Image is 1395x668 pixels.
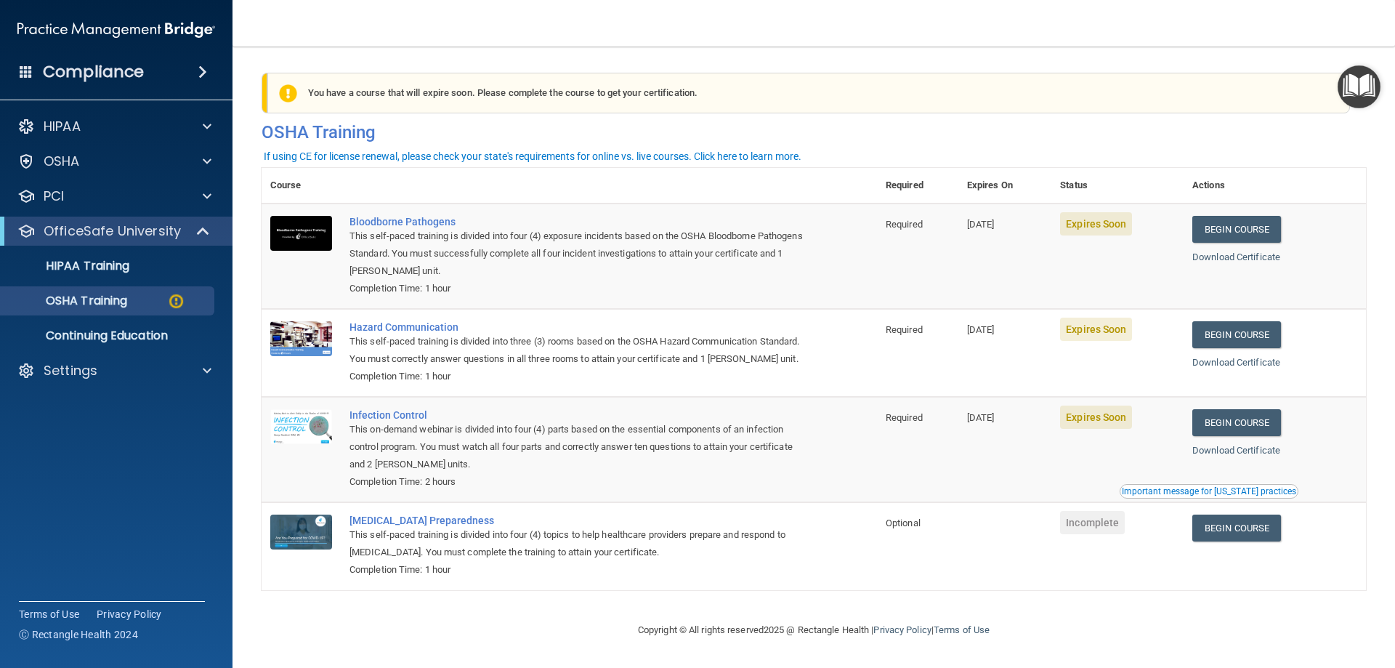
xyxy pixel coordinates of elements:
[349,409,804,421] a: Infection Control
[1192,515,1281,542] a: Begin Course
[44,153,80,170] p: OSHA
[934,624,990,635] a: Terms of Use
[44,188,64,205] p: PCI
[1192,357,1280,368] a: Download Certificate
[267,73,1350,113] div: You have a course that will expire soon. Please complete the course to get your certification.
[44,118,81,135] p: HIPAA
[349,421,804,473] div: This on-demand webinar is divided into four (4) parts based on the essential components of an inf...
[1192,409,1281,436] a: Begin Course
[1051,168,1184,204] th: Status
[44,362,97,379] p: Settings
[967,219,995,230] span: [DATE]
[1122,487,1296,496] div: Important message for [US_STATE] practices
[17,222,211,240] a: OfficeSafe University
[262,168,341,204] th: Course
[873,624,931,635] a: Privacy Policy
[167,292,185,310] img: warning-circle.0cc9ac19.png
[349,526,804,561] div: This self-paced training is divided into four (4) topics to help healthcare providers prepare and...
[349,216,804,228] a: Bloodborne Pathogens
[349,280,804,297] div: Completion Time: 1 hour
[1192,216,1281,243] a: Begin Course
[958,168,1051,204] th: Expires On
[1338,65,1380,108] button: Open Resource Center
[1192,321,1281,348] a: Begin Course
[967,324,995,335] span: [DATE]
[262,149,804,164] button: If using CE for license renewal, please check your state's requirements for online vs. live cours...
[1060,511,1125,534] span: Incomplete
[17,118,211,135] a: HIPAA
[262,122,1366,142] h4: OSHA Training
[43,62,144,82] h4: Compliance
[349,321,804,333] a: Hazard Communication
[17,15,215,44] img: PMB logo
[279,84,297,102] img: exclamation-circle-solid-warning.7ed2984d.png
[349,333,804,368] div: This self-paced training is divided into three (3) rooms based on the OSHA Hazard Communication S...
[886,219,923,230] span: Required
[349,473,804,491] div: Completion Time: 2 hours
[1192,251,1280,262] a: Download Certificate
[1060,318,1132,341] span: Expires Soon
[1060,212,1132,236] span: Expires Soon
[44,222,181,240] p: OfficeSafe University
[19,607,79,621] a: Terms of Use
[886,518,921,528] span: Optional
[19,627,138,642] span: Ⓒ Rectangle Health 2024
[349,368,804,385] div: Completion Time: 1 hour
[9,259,129,273] p: HIPAA Training
[877,168,958,204] th: Required
[886,324,923,335] span: Required
[97,607,162,621] a: Privacy Policy
[264,151,801,161] div: If using CE for license renewal, please check your state's requirements for online vs. live cours...
[886,412,923,423] span: Required
[349,561,804,579] div: Completion Time: 1 hour
[349,515,804,526] a: [MEDICAL_DATA] Preparedness
[17,188,211,205] a: PCI
[1192,445,1280,456] a: Download Certificate
[967,412,995,423] span: [DATE]
[17,362,211,379] a: Settings
[1120,484,1298,499] button: Read this if you are a dental practitioner in the state of CA
[549,607,1079,653] div: Copyright © All rights reserved 2025 @ Rectangle Health | |
[1060,406,1132,429] span: Expires Soon
[1184,168,1366,204] th: Actions
[9,294,127,308] p: OSHA Training
[349,228,804,280] div: This self-paced training is divided into four (4) exposure incidents based on the OSHA Bloodborne...
[9,329,208,343] p: Continuing Education
[17,153,211,170] a: OSHA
